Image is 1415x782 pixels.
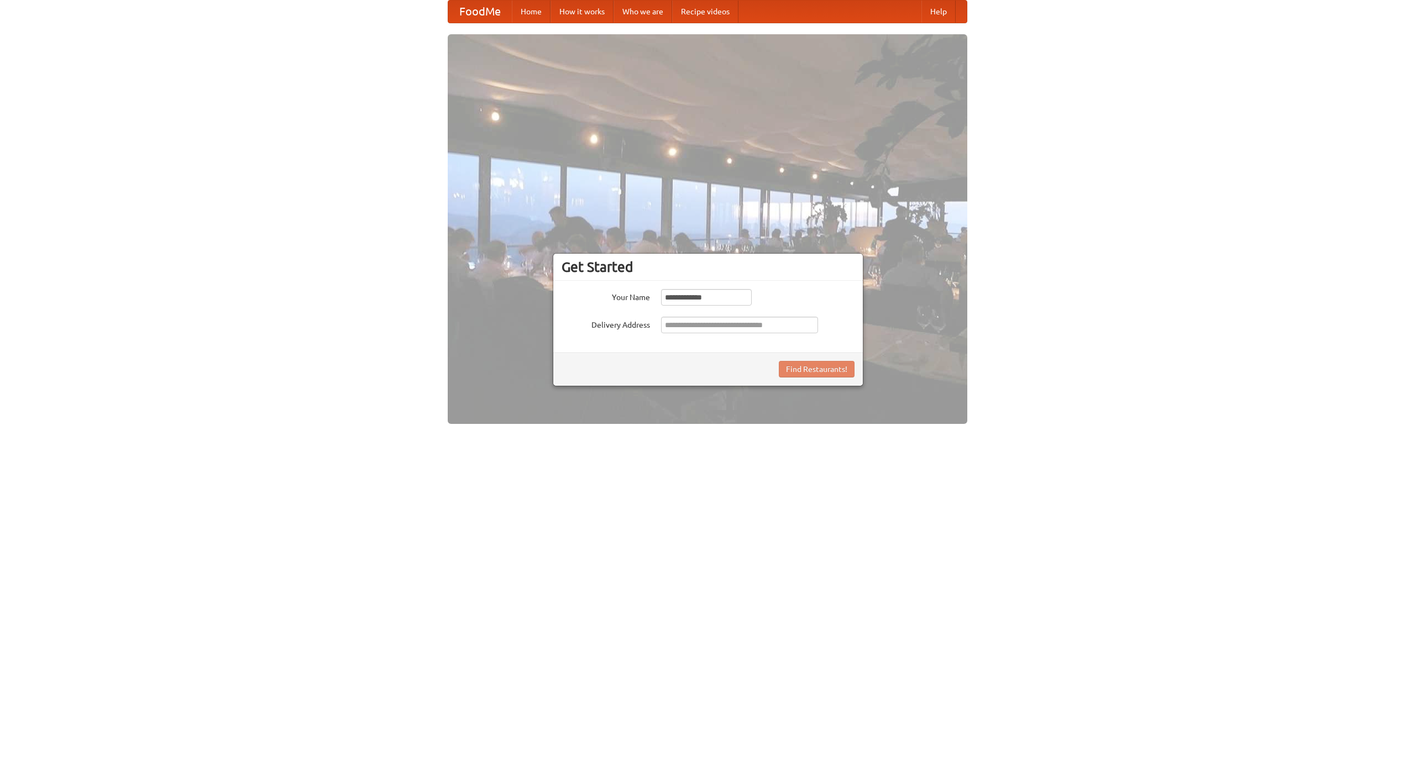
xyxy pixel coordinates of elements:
a: FoodMe [448,1,512,23]
label: Your Name [562,289,650,303]
a: Home [512,1,551,23]
a: How it works [551,1,614,23]
label: Delivery Address [562,317,650,330]
a: Recipe videos [672,1,738,23]
h3: Get Started [562,259,855,275]
a: Who we are [614,1,672,23]
button: Find Restaurants! [779,361,855,377]
a: Help [921,1,956,23]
